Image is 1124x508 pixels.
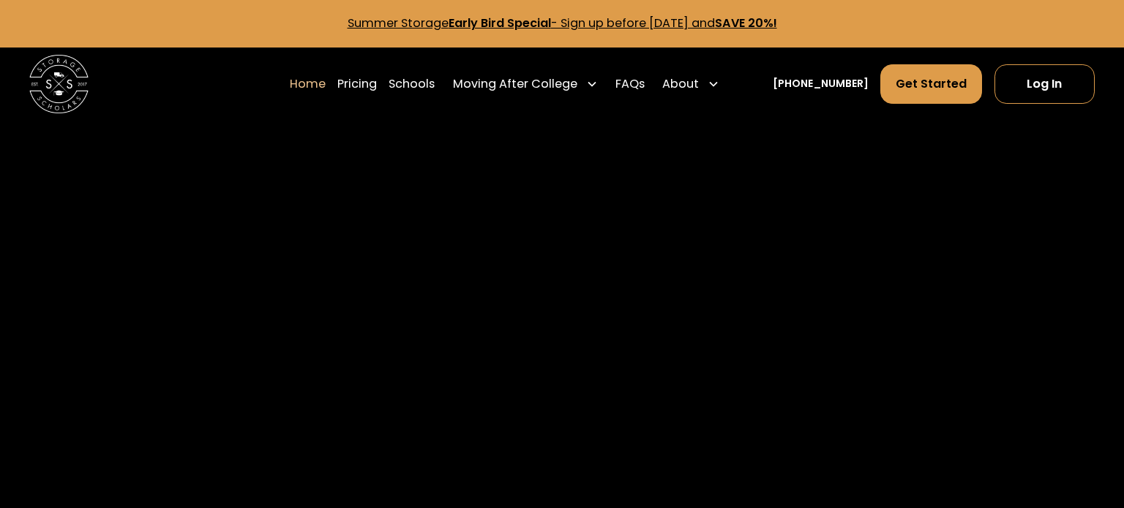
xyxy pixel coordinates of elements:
[615,64,645,105] a: FAQs
[773,76,869,91] a: [PHONE_NUMBER]
[337,64,377,105] a: Pricing
[348,15,777,31] a: Summer StorageEarly Bird Special- Sign up before [DATE] andSAVE 20%!
[662,75,699,93] div: About
[994,64,1095,104] a: Log In
[290,64,326,105] a: Home
[880,64,982,104] a: Get Started
[449,15,551,31] strong: Early Bird Special
[715,15,777,31] strong: SAVE 20%!
[29,55,89,114] img: Storage Scholars main logo
[453,75,577,93] div: Moving After College
[389,64,435,105] a: Schools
